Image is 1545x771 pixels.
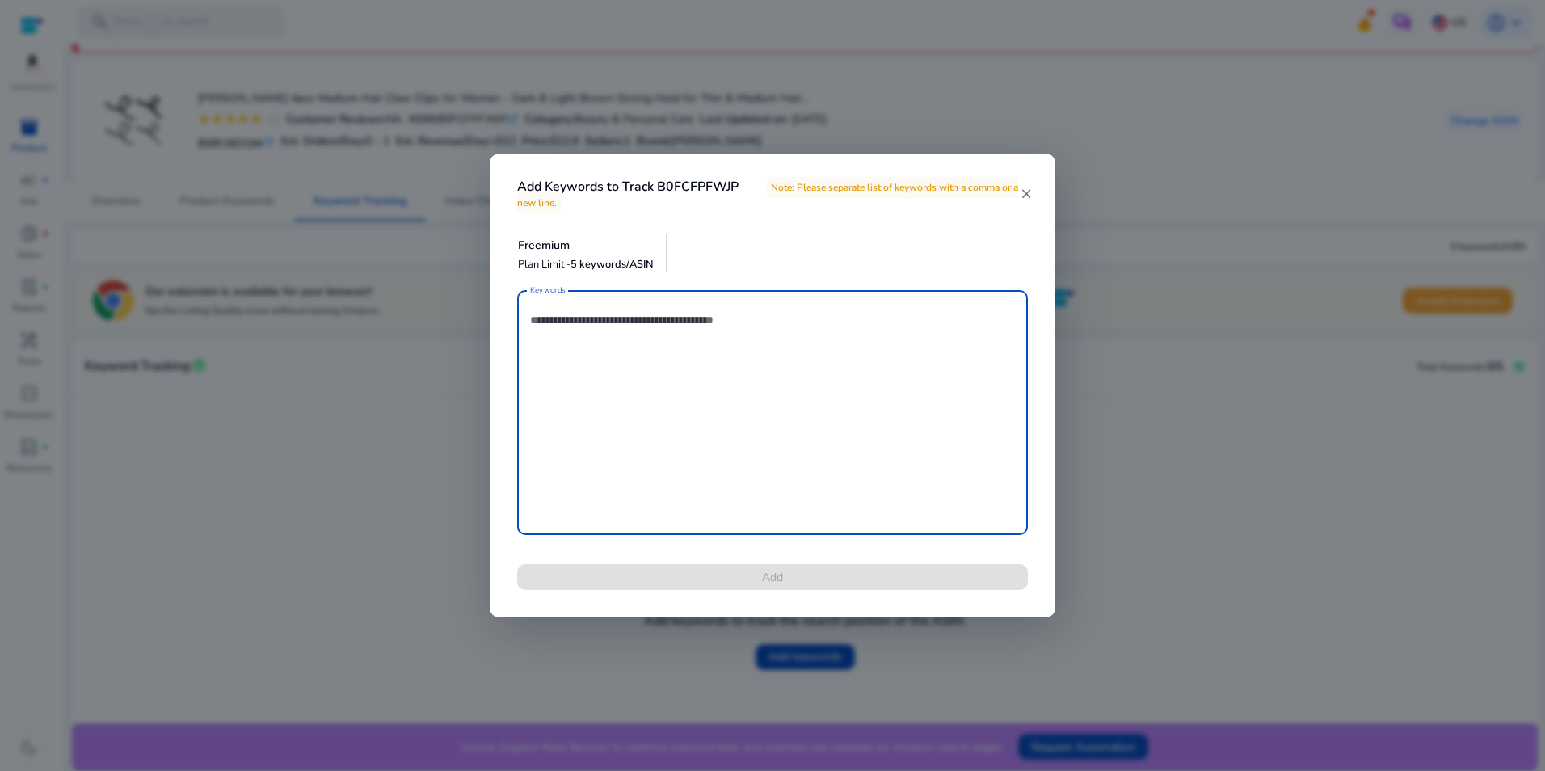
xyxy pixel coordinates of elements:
h4: Add Keywords to Track B0FCFPFWJP [517,179,1019,210]
mat-label: Keywords [530,284,566,296]
p: Plan Limit - [518,257,654,272]
span: 5 keywords/ASIN [570,257,654,272]
mat-icon: close [1019,187,1033,201]
span: Note: Please separate list of keywords with a comma or a new line. [517,177,1018,213]
h5: Freemium [518,239,654,253]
